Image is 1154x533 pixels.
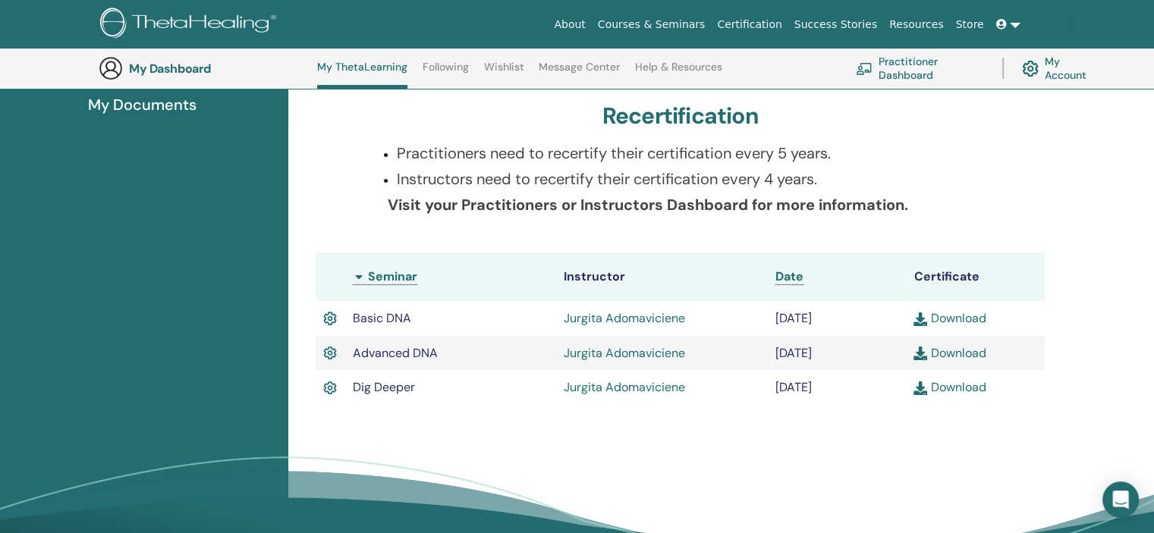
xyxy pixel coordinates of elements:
[592,11,712,39] a: Courses & Seminars
[913,379,986,395] a: Download
[913,312,927,326] img: download.svg
[635,61,722,85] a: Help & Resources
[913,310,986,326] a: Download
[556,252,768,301] th: Instructor
[768,301,907,336] td: [DATE]
[323,309,337,328] img: Active Certificate
[423,61,469,85] a: Following
[564,310,685,326] a: Jurgita Adomaviciene
[323,343,337,363] img: Active Certificate
[856,52,984,85] a: Practitioner Dashboard
[353,379,415,395] span: Dig Deeper
[1022,57,1039,80] img: cog.svg
[768,370,907,405] td: [DATE]
[913,345,986,361] a: Download
[353,310,411,326] span: Basic DNA
[1022,52,1099,85] a: My Account
[913,381,927,395] img: download.svg
[397,142,983,165] p: Practitioners need to recertify their certification every 5 years.
[129,61,281,76] h3: My Dashboard
[602,102,759,130] h3: Recertification
[913,346,927,360] img: download.svg
[788,11,883,39] a: Success Stories
[99,56,123,80] img: generic-user-icon.jpg
[388,195,908,215] b: Visit your Practitioners or Instructors Dashboard for more information.
[539,61,620,85] a: Message Center
[353,345,438,361] span: Advanced DNA
[397,168,983,190] p: Instructors need to recertify their certification every 4 years.
[317,61,407,89] a: My ThetaLearning
[768,336,907,371] td: [DATE]
[100,8,281,42] img: logo.png
[564,345,685,361] a: Jurgita Adomaviciene
[88,93,197,116] span: My Documents
[711,11,788,39] a: Certification
[883,11,950,39] a: Resources
[775,268,803,285] a: Date
[564,379,685,395] a: Jurgita Adomaviciene
[548,11,591,39] a: About
[323,378,337,398] img: Active Certificate
[1102,481,1139,518] div: Open Intercom Messenger
[856,62,873,74] img: chalkboard-teacher.svg
[950,11,990,39] a: Store
[906,252,1045,301] th: Certificate
[484,61,524,85] a: Wishlist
